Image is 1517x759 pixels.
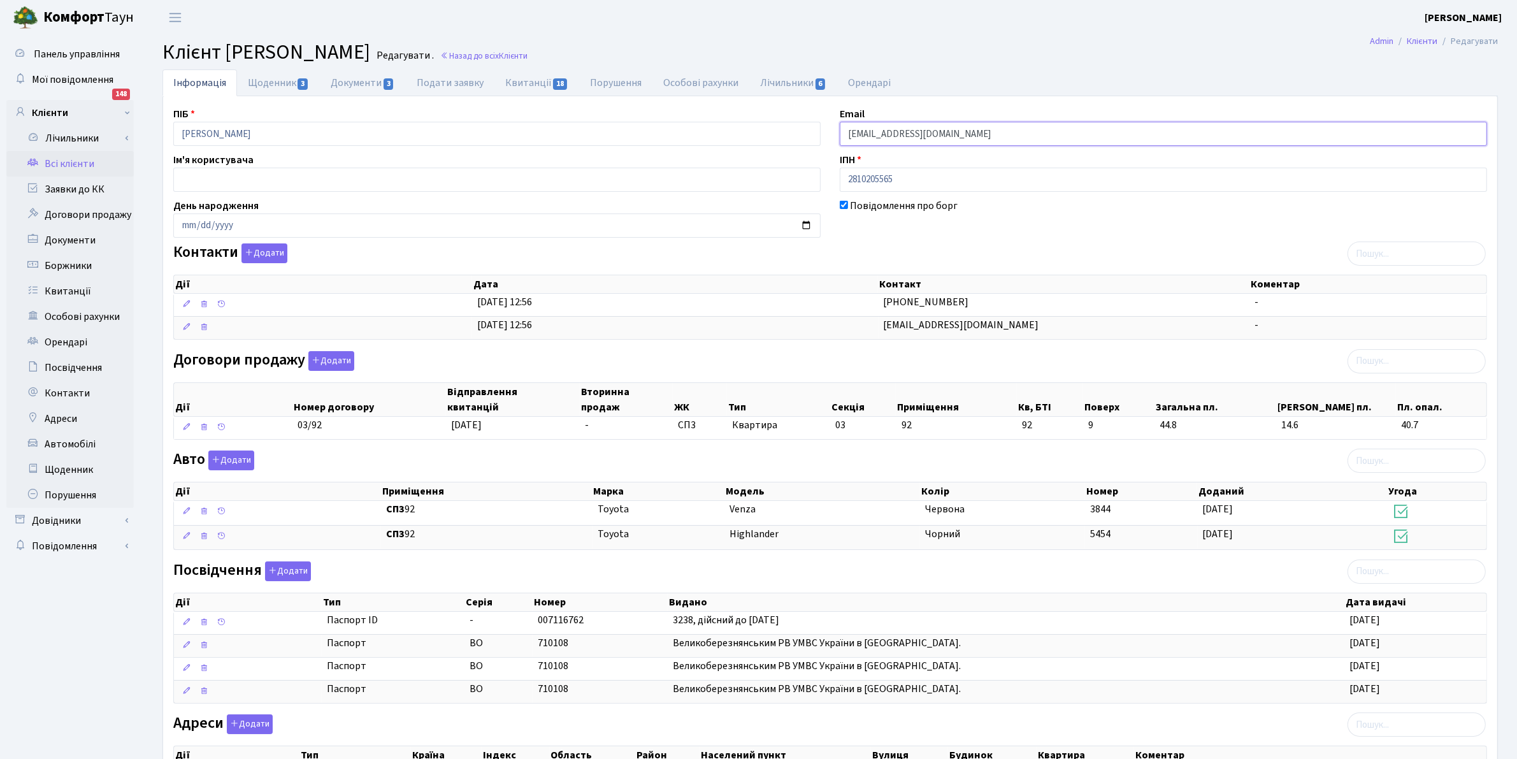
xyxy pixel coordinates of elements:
[673,682,961,696] span: Великоберезнянським РВ УМВС України в [GEOGRAPHIC_DATA].
[1255,295,1258,309] span: -
[925,527,960,541] span: Чорний
[1407,34,1437,48] a: Клієнти
[241,243,287,263] button: Контакти
[732,418,825,433] span: Квартира
[896,383,1017,416] th: Приміщення
[174,593,322,611] th: Дії
[265,561,311,581] button: Посвідчення
[1401,418,1481,433] span: 40.7
[6,202,134,228] a: Договори продажу
[43,7,134,29] span: Таун
[673,636,961,650] span: Великоберезнянським РВ УМВС України в [GEOGRAPHIC_DATA].
[840,152,861,168] label: ІПН
[538,682,568,696] span: 710108
[6,329,134,355] a: Орендарі
[173,561,311,581] label: Посвідчення
[6,406,134,431] a: Адреси
[381,482,592,500] th: Приміщення
[384,78,394,90] span: 3
[1090,502,1111,516] span: 3844
[6,228,134,253] a: Документи
[6,508,134,533] a: Довідники
[878,275,1249,293] th: Контакт
[668,593,1344,611] th: Видано
[174,383,292,416] th: Дії
[386,502,587,517] span: 92
[1090,527,1111,541] span: 5454
[173,451,254,470] label: Авто
[173,243,287,263] label: Контакти
[406,69,494,96] a: Подати заявку
[598,502,629,516] span: Toyota
[386,502,405,516] b: СП3
[730,527,779,541] span: Highlander
[32,73,113,87] span: Мої повідомлення
[1349,682,1380,696] span: [DATE]
[446,383,580,416] th: Відправлення квитанцій
[6,100,134,126] a: Клієнти
[477,318,532,332] span: [DATE] 12:56
[262,559,311,581] a: Додати
[1349,659,1380,673] span: [DATE]
[327,613,459,628] span: Паспорт ID
[470,682,483,696] span: ВО
[173,152,254,168] label: Ім'я користувача
[174,482,381,500] th: Дії
[173,106,195,122] label: ПІБ
[1349,636,1380,650] span: [DATE]
[553,78,567,90] span: 18
[15,126,134,151] a: Лічильники
[838,69,902,96] a: Орендарі
[1085,482,1197,500] th: Номер
[1276,383,1396,416] th: [PERSON_NAME] пл.
[1203,527,1233,541] span: [DATE]
[477,295,532,309] span: [DATE] 12:56
[1425,11,1502,25] b: [PERSON_NAME]
[6,177,134,202] a: Заявки до КК
[237,69,320,96] a: Щоденник
[920,482,1085,500] th: Колір
[850,198,958,213] label: Повідомлення про борг
[6,431,134,457] a: Автомобілі
[884,318,1039,332] span: [EMAIL_ADDRESS][DOMAIN_NAME]
[598,527,629,541] span: Toyota
[173,198,259,213] label: День народження
[925,502,965,516] span: Червона
[730,502,756,516] span: Venza
[1154,383,1276,416] th: Загальна пл.
[6,533,134,559] a: Повідомлення
[673,613,780,627] span: 3238, дійсний до [DATE]
[1437,34,1498,48] li: Редагувати
[451,418,482,432] span: [DATE]
[440,50,528,62] a: Назад до всіхКлієнти
[208,451,254,470] button: Авто
[6,355,134,380] a: Посвідчення
[6,67,134,92] a: Мої повідомлення148
[835,418,845,432] span: 03
[374,50,434,62] small: Редагувати .
[6,151,134,177] a: Всі клієнти
[538,613,584,627] span: 007116762
[749,69,837,96] a: Лічильники
[470,636,483,650] span: ВО
[1022,418,1078,433] span: 92
[1160,418,1271,433] span: 44.8
[1203,502,1233,516] span: [DATE]
[902,418,912,432] span: 92
[1083,383,1154,416] th: Поверх
[464,593,533,611] th: Серія
[1425,10,1502,25] a: [PERSON_NAME]
[238,242,287,264] a: Додати
[1387,482,1486,500] th: Угода
[673,659,961,673] span: Великоберезнянським РВ УМВС України в [GEOGRAPHIC_DATA].
[162,38,370,67] span: Клієнт [PERSON_NAME]
[585,418,589,432] span: -
[472,275,879,293] th: Дата
[1088,418,1149,433] span: 9
[298,78,308,90] span: 3
[43,7,104,27] b: Комфорт
[13,5,38,31] img: logo.png
[327,636,459,651] span: Паспорт
[652,69,749,96] a: Особові рахунки
[494,69,579,96] a: Квитанції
